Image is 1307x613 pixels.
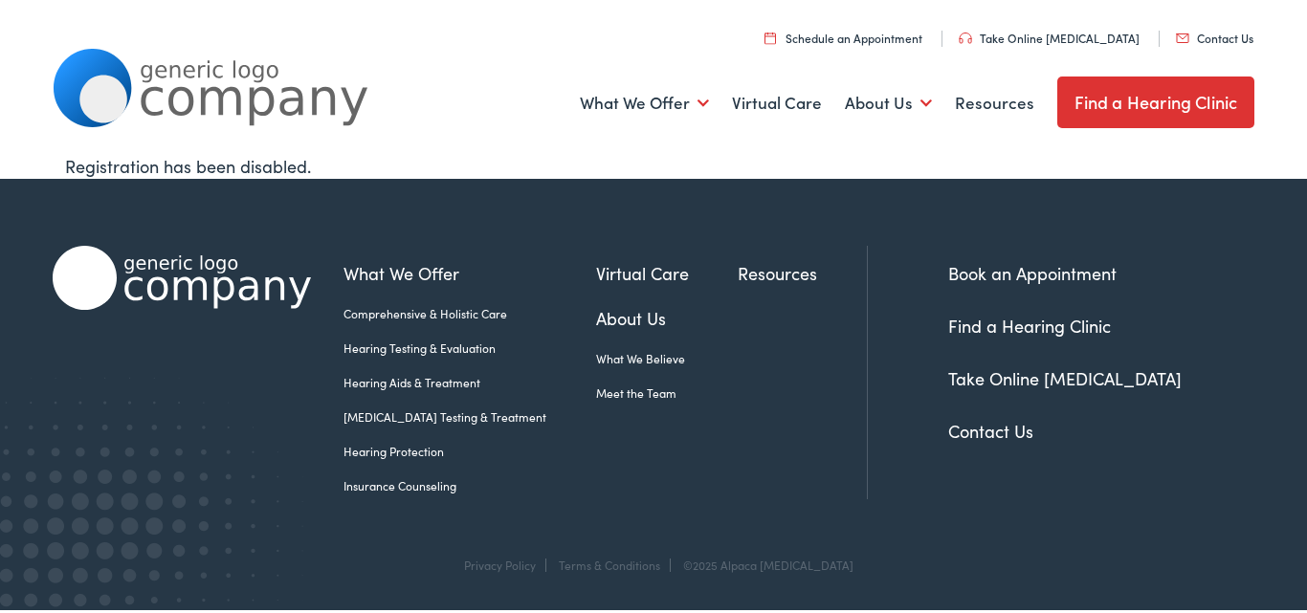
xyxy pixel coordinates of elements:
[764,32,776,44] img: utility icon
[65,153,1241,179] div: Registration has been disabled.
[948,261,1117,285] a: Book an Appointment
[845,68,932,139] a: About Us
[559,557,660,573] a: Terms & Conditions
[343,408,596,426] a: [MEDICAL_DATA] Testing & Treatment
[764,30,922,46] a: Schedule an Appointment
[343,305,596,322] a: Comprehensive & Holistic Care
[596,350,739,367] a: What We Believe
[1176,33,1189,43] img: utility icon
[464,557,536,573] a: Privacy Policy
[948,314,1111,338] a: Find a Hearing Clinic
[732,68,822,139] a: Virtual Care
[955,68,1034,139] a: Resources
[343,260,596,286] a: What We Offer
[948,366,1182,390] a: Take Online [MEDICAL_DATA]
[343,374,596,391] a: Hearing Aids & Treatment
[596,305,739,331] a: About Us
[1176,30,1253,46] a: Contact Us
[738,260,867,286] a: Resources
[959,33,972,44] img: utility icon
[343,443,596,460] a: Hearing Protection
[53,246,311,310] img: Alpaca Audiology
[948,419,1033,443] a: Contact Us
[580,68,709,139] a: What We Offer
[343,339,596,357] a: Hearing Testing & Evaluation
[674,558,853,572] div: ©2025 Alpaca [MEDICAL_DATA]
[596,260,739,286] a: Virtual Care
[1057,77,1255,128] a: Find a Hearing Clinic
[343,477,596,494] a: Insurance Counseling
[596,384,739,402] a: Meet the Team
[959,30,1140,46] a: Take Online [MEDICAL_DATA]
